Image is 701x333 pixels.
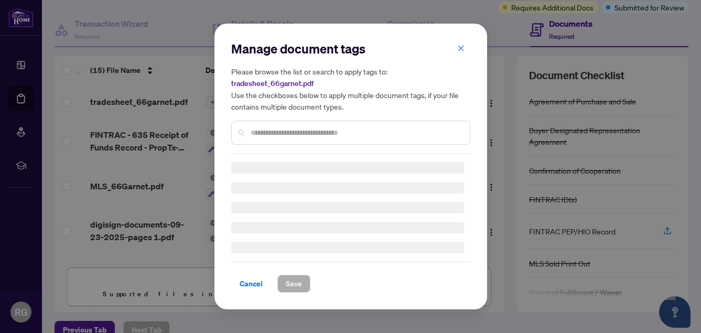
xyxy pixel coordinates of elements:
[231,275,271,293] button: Cancel
[277,275,310,293] button: Save
[231,79,314,88] span: tradesheet_66garnet.pdf
[231,66,470,112] h5: Please browse the list or search to apply tags to: Use the checkboxes below to apply multiple doc...
[240,275,263,292] span: Cancel
[457,45,465,52] span: close
[231,40,470,57] h2: Manage document tags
